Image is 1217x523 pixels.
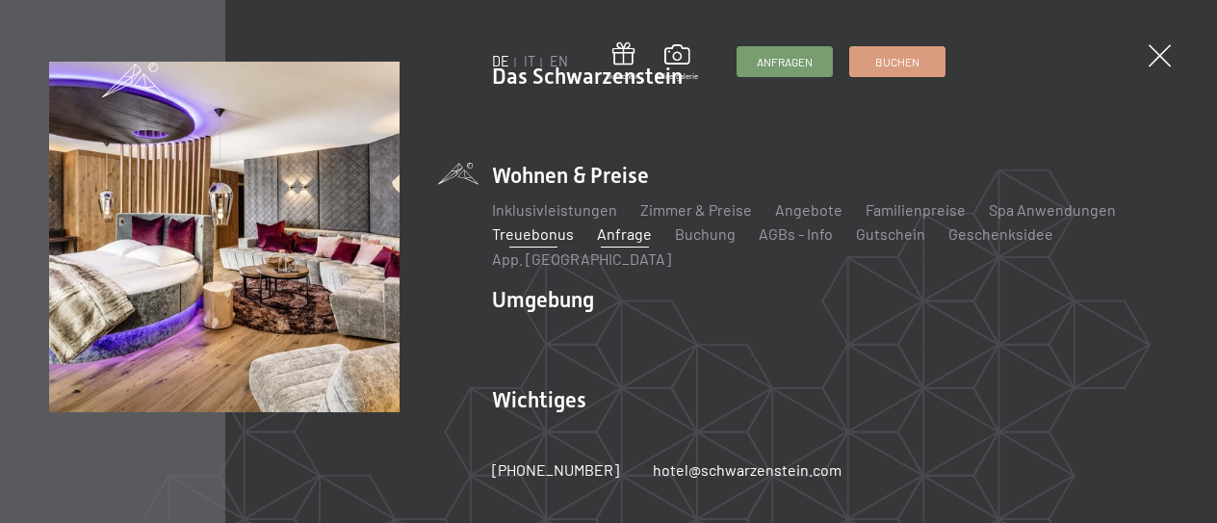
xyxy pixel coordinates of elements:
[550,53,568,69] a: EN
[492,53,509,69] a: DE
[675,224,736,243] a: Buchung
[866,200,966,219] a: Familienpreise
[492,249,671,268] a: App. [GEOGRAPHIC_DATA]
[948,224,1053,243] a: Geschenksidee
[738,47,832,76] a: Anfragen
[775,200,842,219] a: Angebote
[492,459,619,481] a: [PHONE_NUMBER]
[657,44,698,81] a: Bildergalerie
[757,54,813,70] span: Anfragen
[524,53,535,69] a: IT
[657,71,698,82] span: Bildergalerie
[850,47,945,76] a: Buchen
[597,224,652,243] a: Anfrage
[607,71,639,82] span: Gutschein
[856,224,925,243] a: Gutschein
[492,224,574,243] a: Treuebonus
[492,460,619,479] span: [PHONE_NUMBER]
[607,42,639,82] a: Gutschein
[492,200,617,219] a: Inklusivleistungen
[759,224,833,243] a: AGBs - Info
[989,200,1116,219] a: Spa Anwendungen
[640,200,752,219] a: Zimmer & Preise
[653,459,842,481] a: hotel@schwarzenstein.com
[875,54,919,70] span: Buchen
